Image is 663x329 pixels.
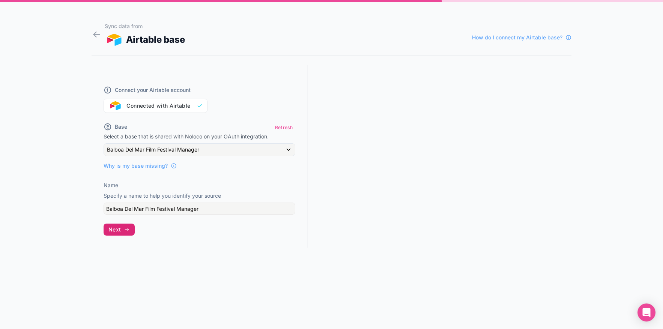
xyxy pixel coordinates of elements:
[105,33,185,47] div: Airtable base
[637,303,655,321] div: Open Intercom Messenger
[104,192,295,200] p: Specify a name to help you identify your source
[104,162,177,170] a: Why is my base missing?
[104,203,295,215] input: Airtable
[472,34,571,41] a: How do I connect my Airtable base?
[105,23,185,30] h1: Sync data from
[472,34,562,41] span: How do I connect my Airtable base?
[105,34,123,46] img: AIRTABLE
[104,182,118,189] label: Name
[107,146,199,153] span: Balboa Del Mar Film Festival Manager
[104,143,295,156] button: Balboa Del Mar Film Festival Manager
[108,226,121,233] span: Next
[272,122,295,133] button: Refresh
[104,133,295,140] p: Select a base that is shared with Noloco on your OAuth integration.
[115,123,127,131] span: Base
[115,86,191,94] span: Connect your Airtable account
[104,162,168,170] span: Why is my base missing?
[104,224,135,236] button: Next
